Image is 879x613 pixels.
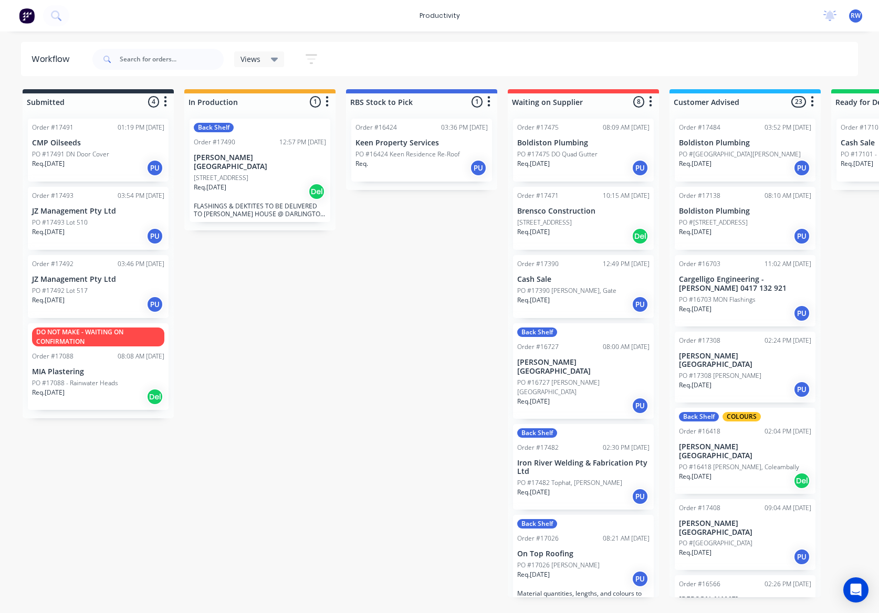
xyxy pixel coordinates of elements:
p: FLASHINGS & DEKTITES TO BE DELIVERED TO [PERSON_NAME] HOUSE @ DARLINGTON PT [DATE] 4th, ALONG WIT... [194,202,326,218]
div: PU [146,296,163,313]
div: 08:00 AM [DATE] [603,342,650,352]
p: [PERSON_NAME][GEOGRAPHIC_DATA] [679,442,811,460]
div: Order #16727 [517,342,559,352]
div: Workflow [32,53,75,66]
div: Order #17138 [679,191,720,200]
p: PO #16727 [PERSON_NAME][GEOGRAPHIC_DATA] [517,378,650,397]
div: Back Shelf [517,428,557,438]
div: Order #1747110:15 AM [DATE]Brensco Construction[STREET_ADDRESS]Req.[DATE]Del [513,187,654,250]
div: 03:46 PM [DATE] [118,259,164,269]
p: PO #[STREET_ADDRESS] [679,218,748,227]
div: Order #16418 [679,427,720,436]
span: RW [851,11,861,20]
div: Order #1747508:09 AM [DATE]Boldiston PlumbingPO #17475 DO Quad GutterReq.[DATE]PU [513,119,654,182]
p: Cargelligo Engineering - [PERSON_NAME] 0417 132 921 [679,275,811,293]
div: Order #1749101:19 PM [DATE]CMP OilseedsPO #17491 DN Door CoverReq.[DATE]PU [28,119,169,182]
p: PO #17390 [PERSON_NAME], Gate [517,286,616,295]
p: Req. [DATE] [517,488,550,497]
p: Req. [DATE] [679,304,711,314]
div: Back Shelf [679,412,719,421]
p: PO #16418 [PERSON_NAME], Coleambally [679,462,799,472]
div: Order #16566 [679,579,720,589]
div: PU [146,160,163,176]
p: Req. [355,159,368,168]
div: Order #17475 [517,123,559,132]
p: Req. [DATE] [32,295,65,305]
div: PU [632,296,648,313]
div: Order #16424 [355,123,397,132]
p: CMP Oilseeds [32,139,164,147]
p: JZ Management Pty Ltd [32,207,164,216]
p: PO #17492 Lot 517 [32,286,88,295]
div: 02:26 PM [DATE] [765,579,811,589]
div: 01:19 PM [DATE] [118,123,164,132]
p: [PERSON_NAME][GEOGRAPHIC_DATA] [679,519,811,537]
div: Back ShelfOrder #1672708:00 AM [DATE][PERSON_NAME][GEOGRAPHIC_DATA]PO #16727 [PERSON_NAME][GEOGRA... [513,323,654,419]
div: Order #1670311:02 AM [DATE]Cargelligo Engineering - [PERSON_NAME] 0417 132 921PO #16703 MON Flash... [675,255,815,326]
div: 12:57 PM [DATE] [279,138,326,147]
p: Req. [DATE] [679,548,711,557]
div: 03:52 PM [DATE] [765,123,811,132]
div: Back ShelfOrder #1749012:57 PM [DATE][PERSON_NAME][GEOGRAPHIC_DATA][STREET_ADDRESS]Req.[DATE]DelF... [190,119,330,222]
p: [PERSON_NAME][GEOGRAPHIC_DATA] [679,352,811,369]
div: Back Shelf [517,327,557,337]
div: PU [632,570,648,587]
div: Order #1748403:52 PM [DATE]Boldiston PlumbingPO #[GEOGRAPHIC_DATA][PERSON_NAME]Req.[DATE]PU [675,119,815,182]
span: Views [240,54,260,65]
div: PU [146,228,163,245]
p: Cash Sale [517,275,650,284]
p: PO #17491 DN Door Cover [32,150,109,159]
div: Back Shelf [194,123,234,132]
p: JZ Management Pty Ltd [32,275,164,284]
p: On Top Roofing [517,549,650,558]
div: Order #1739012:49 PM [DATE]Cash SalePO #17390 [PERSON_NAME], GateReq.[DATE]PU [513,255,654,318]
p: Req. [DATE] [194,183,226,192]
p: Req. [DATE] [517,570,550,579]
p: Req. [DATE] [679,227,711,237]
div: Order #1749203:46 PM [DATE]JZ Management Pty LtdPO #17492 Lot 517Req.[DATE]PU [28,255,169,318]
p: Boldiston Plumbing [679,207,811,216]
div: 09:04 AM [DATE] [765,503,811,513]
p: PO #16424 Keen Residence Re-Roof [355,150,460,159]
div: Order #1713808:10 AM [DATE]Boldiston PlumbingPO #[STREET_ADDRESS]Req.[DATE]PU [675,187,815,250]
p: Brensco Construction [517,207,650,216]
div: 11:02 AM [DATE] [765,259,811,269]
div: Del [793,472,810,489]
div: 12:49 PM [DATE] [603,259,650,269]
div: Order #17482 [517,443,559,452]
p: PO #17308 [PERSON_NAME] [679,371,761,381]
div: Back Shelf [517,519,557,529]
div: 02:30 PM [DATE] [603,443,650,452]
p: [PERSON_NAME][GEOGRAPHIC_DATA] [679,595,811,613]
input: Search for orders... [120,49,224,70]
div: PU [632,488,648,505]
img: Factory [19,8,35,24]
div: Order #1740809:04 AM [DATE][PERSON_NAME][GEOGRAPHIC_DATA]PO #[GEOGRAPHIC_DATA]Req.[DATE]PU [675,499,815,570]
div: 03:54 PM [DATE] [118,191,164,200]
div: Order #17390 [517,259,559,269]
div: Del [146,388,163,405]
div: Order #17471 [517,191,559,200]
div: Order #1730802:24 PM [DATE][PERSON_NAME][GEOGRAPHIC_DATA]PO #17308 [PERSON_NAME]Req.[DATE]PU [675,332,815,403]
div: Order #1749303:54 PM [DATE]JZ Management Pty LtdPO #17493 Lot 510Req.[DATE]PU [28,187,169,250]
p: [PERSON_NAME][GEOGRAPHIC_DATA] [517,358,650,376]
p: PO #17475 DO Quad Gutter [517,150,598,159]
div: PU [793,305,810,322]
div: productivity [414,8,465,24]
p: Boldiston Plumbing [517,139,650,147]
p: Req. [DATE] [32,159,65,168]
div: 08:08 AM [DATE] [118,352,164,361]
div: PU [632,397,648,414]
p: [PERSON_NAME][GEOGRAPHIC_DATA] [194,153,326,171]
div: Back ShelfOrder #1748202:30 PM [DATE]Iron River Welding & Fabrication Pty LtdPO #17482 Tophat, [P... [513,424,654,510]
p: Req. [DATE] [517,397,550,406]
p: Keen Property Services [355,139,488,147]
div: PU [793,548,810,565]
p: PO #16703 MON Flashings [679,295,756,304]
div: PU [793,381,810,398]
p: Iron River Welding & Fabrication Pty Ltd [517,459,650,477]
p: Req. [DATE] [679,472,711,481]
p: Req. [DATE] [32,227,65,237]
p: Req. [DATE] [679,159,711,168]
p: Boldiston Plumbing [679,139,811,147]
